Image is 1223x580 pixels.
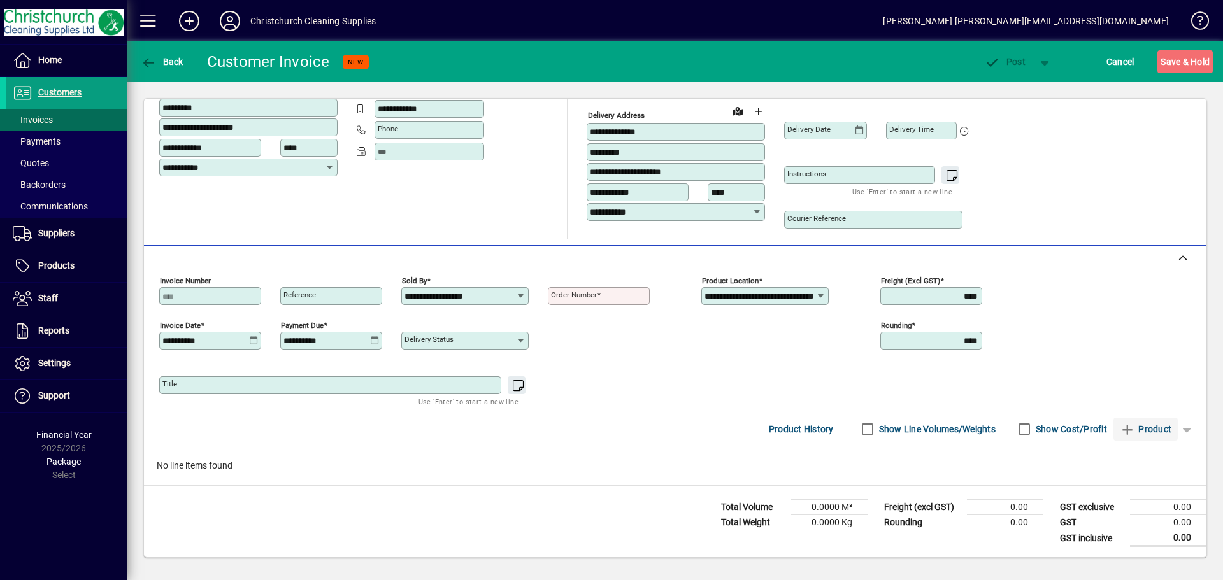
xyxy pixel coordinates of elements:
[38,260,75,271] span: Products
[6,131,127,152] a: Payments
[1054,515,1130,530] td: GST
[1130,500,1206,515] td: 0.00
[6,250,127,282] a: Products
[13,115,53,125] span: Invoices
[141,57,183,67] span: Back
[127,50,197,73] app-page-header-button: Back
[46,456,81,467] span: Package
[787,169,826,178] mat-label: Instructions
[702,276,759,285] mat-label: Product location
[6,315,127,347] a: Reports
[883,11,1169,31] div: [PERSON_NAME] [PERSON_NAME][EMAIL_ADDRESS][DOMAIN_NAME]
[418,394,519,409] mat-hint: Use 'Enter' to start a new line
[404,335,454,344] mat-label: Delivery status
[6,45,127,76] a: Home
[6,174,127,195] a: Backorders
[764,418,839,441] button: Product History
[1120,419,1171,439] span: Product
[878,515,967,530] td: Rounding
[38,390,70,400] span: Support
[787,125,831,134] mat-label: Delivery date
[1054,530,1130,546] td: GST inclusive
[38,358,71,368] span: Settings
[791,500,868,515] td: 0.0000 M³
[852,184,952,199] mat-hint: Use 'Enter' to start a new line
[715,515,791,530] td: Total Weight
[162,379,177,388] mat-label: Title
[889,125,934,134] mat-label: Delivery time
[207,52,330,72] div: Customer Invoice
[6,109,127,131] a: Invoices
[13,136,61,146] span: Payments
[250,11,376,31] div: Christchurch Cleaning Supplies
[978,50,1032,73] button: Post
[1182,3,1207,44] a: Knowledge Base
[6,348,127,379] a: Settings
[1157,50,1213,73] button: Save & Hold
[160,276,211,285] mat-label: Invoice number
[1130,530,1206,546] td: 0.00
[881,276,940,285] mat-label: Freight (excl GST)
[138,50,187,73] button: Back
[169,10,210,32] button: Add
[967,500,1043,515] td: 0.00
[6,380,127,412] a: Support
[715,500,791,515] td: Total Volume
[6,218,127,250] a: Suppliers
[210,10,250,32] button: Profile
[13,158,49,168] span: Quotes
[1161,52,1210,72] span: ave & Hold
[13,201,88,211] span: Communications
[876,423,996,435] label: Show Line Volumes/Weights
[878,500,967,515] td: Freight (excl GST)
[1033,423,1107,435] label: Show Cost/Profit
[160,321,201,330] mat-label: Invoice date
[1130,515,1206,530] td: 0.00
[1106,52,1134,72] span: Cancel
[748,101,768,122] button: Choose address
[727,101,748,121] a: View on map
[551,290,597,299] mat-label: Order number
[402,276,427,285] mat-label: Sold by
[6,283,127,315] a: Staff
[1103,50,1138,73] button: Cancel
[13,180,66,190] span: Backorders
[38,228,75,238] span: Suppliers
[791,515,868,530] td: 0.0000 Kg
[144,446,1206,485] div: No line items found
[881,321,912,330] mat-label: Rounding
[1161,57,1166,67] span: S
[38,293,58,303] span: Staff
[281,321,324,330] mat-label: Payment due
[984,57,1026,67] span: ost
[348,58,364,66] span: NEW
[1006,57,1012,67] span: P
[36,430,92,440] span: Financial Year
[787,214,846,223] mat-label: Courier Reference
[6,195,127,217] a: Communications
[283,290,316,299] mat-label: Reference
[38,325,69,336] span: Reports
[769,419,834,439] span: Product History
[1054,500,1130,515] td: GST exclusive
[38,87,82,97] span: Customers
[6,152,127,174] a: Quotes
[967,515,1043,530] td: 0.00
[38,55,62,65] span: Home
[1113,418,1178,441] button: Product
[378,124,398,133] mat-label: Phone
